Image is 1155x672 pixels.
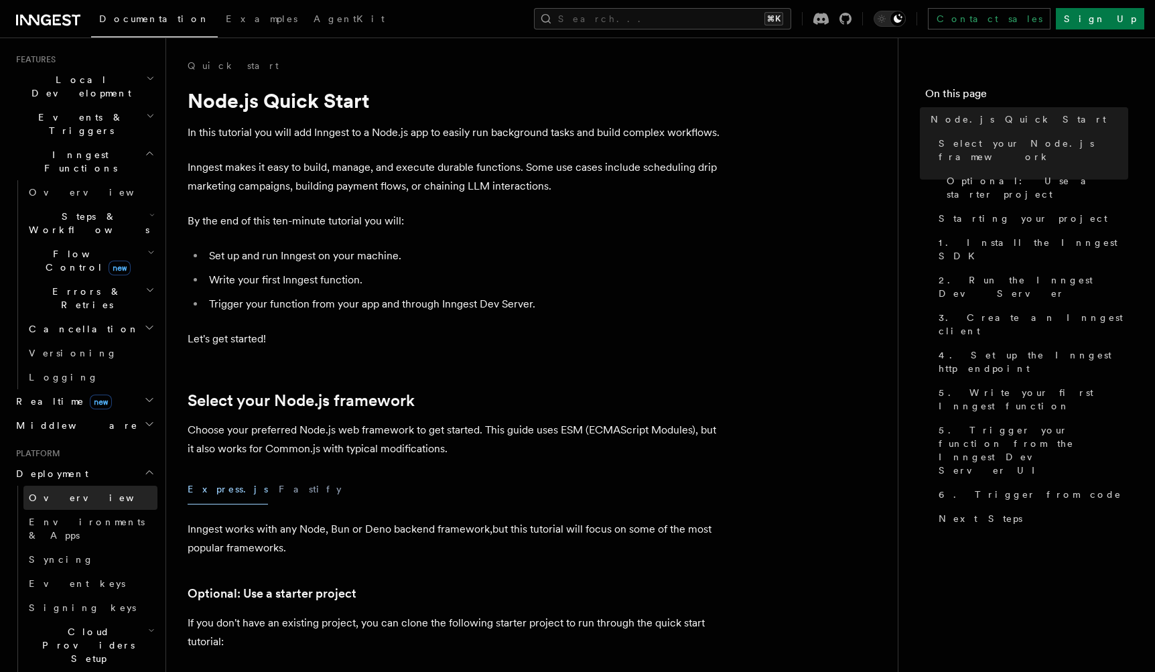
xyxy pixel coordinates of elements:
a: 3. Create an Inngest client [933,306,1128,343]
span: Syncing [29,554,94,565]
button: Deployment [11,462,157,486]
span: Examples [226,13,297,24]
p: By the end of this ten-minute tutorial you will: [188,212,724,230]
a: Next Steps [933,507,1128,531]
li: Trigger your function from your app and through Inngest Dev Server. [205,295,724,314]
span: Features [11,54,56,65]
kbd: ⌘K [764,12,783,25]
a: Signing keys [23,596,157,620]
span: Documentation [99,13,210,24]
a: Starting your project [933,206,1128,230]
button: Cancellation [23,317,157,341]
span: Errors & Retries [23,285,145,312]
h4: On this page [925,86,1128,107]
span: Overview [29,187,167,198]
a: Select your Node.js framework [933,131,1128,169]
span: 6. Trigger from code [939,488,1122,501]
a: Node.js Quick Start [925,107,1128,131]
li: Write your first Inngest function. [205,271,724,289]
span: Next Steps [939,512,1022,525]
span: Node.js Quick Start [931,113,1106,126]
span: Overview [29,492,167,503]
span: Inngest Functions [11,148,145,175]
span: new [90,395,112,409]
span: Steps & Workflows [23,210,149,237]
button: Events & Triggers [11,105,157,143]
p: Choose your preferred Node.js web framework to get started. This guide uses ESM (ECMAScript Modul... [188,421,724,458]
a: Optional: Use a starter project [941,169,1128,206]
a: Optional: Use a starter project [188,584,356,603]
span: Signing keys [29,602,136,613]
span: Realtime [11,395,112,408]
a: Examples [218,4,305,36]
a: Contact sales [928,8,1050,29]
span: new [109,261,131,275]
button: Flow Controlnew [23,242,157,279]
a: 5. Trigger your function from the Inngest Dev Server UI [933,418,1128,482]
span: 2. Run the Inngest Dev Server [939,273,1128,300]
a: Logging [23,365,157,389]
span: Logging [29,372,98,383]
p: Inngest makes it easy to build, manage, and execute durable functions. Some use cases include sch... [188,158,724,196]
a: Overview [23,180,157,204]
span: Deployment [11,467,88,480]
a: Event keys [23,572,157,596]
a: Versioning [23,341,157,365]
a: Syncing [23,547,157,572]
button: Express.js [188,474,268,505]
p: If you don't have an existing project, you can clone the following starter project to run through... [188,614,724,651]
button: Toggle dark mode [874,11,906,27]
span: Local Development [11,73,146,100]
button: Steps & Workflows [23,204,157,242]
button: Cloud Providers Setup [23,620,157,671]
a: Sign Up [1056,8,1144,29]
span: Optional: Use a starter project [947,174,1128,201]
span: 4. Set up the Inngest http endpoint [939,348,1128,375]
a: Documentation [91,4,218,38]
button: Search...⌘K [534,8,791,29]
span: Cancellation [23,322,139,336]
span: Select your Node.js framework [939,137,1128,163]
span: 3. Create an Inngest client [939,311,1128,338]
p: In this tutorial you will add Inngest to a Node.js app to easily run background tasks and build c... [188,123,724,142]
span: Middleware [11,419,138,432]
span: Environments & Apps [29,517,145,541]
a: 5. Write your first Inngest function [933,381,1128,418]
span: Events & Triggers [11,111,146,137]
span: 1. Install the Inngest SDK [939,236,1128,263]
button: Local Development [11,68,157,105]
span: Platform [11,448,60,459]
span: 5. Trigger your function from the Inngest Dev Server UI [939,423,1128,477]
li: Set up and run Inngest on your machine. [205,247,724,265]
span: 5. Write your first Inngest function [939,386,1128,413]
a: 1. Install the Inngest SDK [933,230,1128,268]
p: Let's get started! [188,330,724,348]
button: Middleware [11,413,157,438]
span: Cloud Providers Setup [23,625,148,665]
span: Event keys [29,578,125,589]
a: 2. Run the Inngest Dev Server [933,268,1128,306]
span: Starting your project [939,212,1107,225]
span: AgentKit [314,13,385,24]
button: Fastify [279,474,342,505]
button: Inngest Functions [11,143,157,180]
div: Inngest Functions [11,180,157,389]
span: Flow Control [23,247,147,274]
p: Inngest works with any Node, Bun or Deno backend framework,but this tutorial will focus on some o... [188,520,724,557]
a: 4. Set up the Inngest http endpoint [933,343,1128,381]
a: 6. Trigger from code [933,482,1128,507]
a: AgentKit [305,4,393,36]
a: Environments & Apps [23,510,157,547]
a: Overview [23,486,157,510]
a: Quick start [188,59,279,72]
span: Versioning [29,348,117,358]
h1: Node.js Quick Start [188,88,724,113]
a: Select your Node.js framework [188,391,415,410]
button: Errors & Retries [23,279,157,317]
button: Realtimenew [11,389,157,413]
